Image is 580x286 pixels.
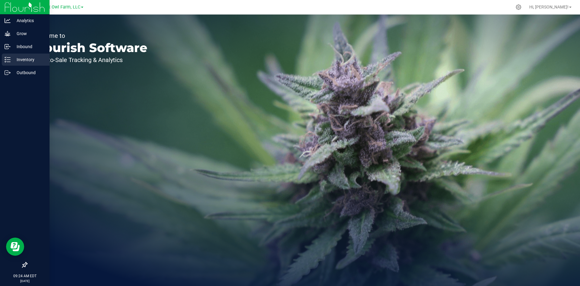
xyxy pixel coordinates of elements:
p: Analytics [11,17,47,24]
span: Hi, [PERSON_NAME]! [529,5,569,9]
p: [DATE] [3,279,47,283]
p: 09:24 AM EDT [3,273,47,279]
inline-svg: Grow [5,31,11,37]
p: Inventory [11,56,47,63]
iframe: Resource center [6,238,24,256]
p: Grow [11,30,47,37]
inline-svg: Inventory [5,57,11,63]
span: Night Owl Farm, LLC [40,5,80,10]
p: Outbound [11,69,47,76]
p: Welcome to [33,33,147,39]
inline-svg: Inbound [5,44,11,50]
inline-svg: Outbound [5,70,11,76]
p: Flourish Software [33,42,147,54]
p: Inbound [11,43,47,50]
p: Seed-to-Sale Tracking & Analytics [33,57,147,63]
inline-svg: Analytics [5,18,11,24]
div: Manage settings [515,4,522,10]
